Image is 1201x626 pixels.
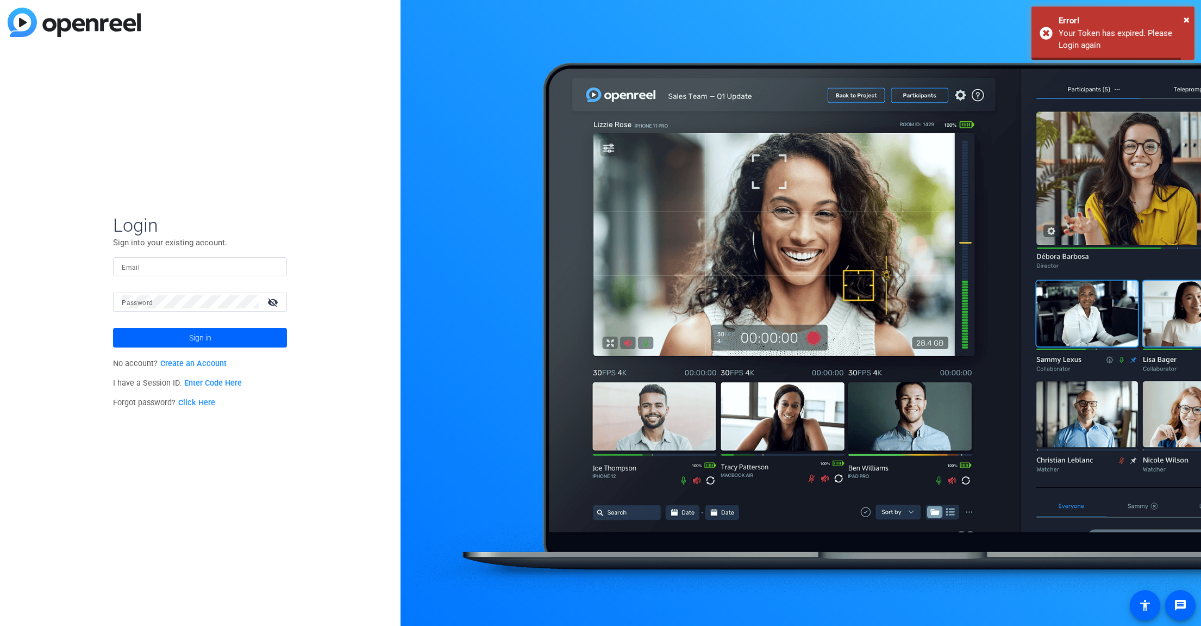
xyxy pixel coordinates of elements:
[1139,599,1152,612] mat-icon: accessibility
[184,379,242,388] a: Enter Code Here
[113,328,287,348] button: Sign in
[122,260,278,273] input: Enter Email Address
[113,214,287,237] span: Login
[189,324,211,351] span: Sign in
[113,359,227,368] span: No account?
[1059,15,1186,27] div: Error!
[1174,599,1187,612] mat-icon: message
[113,398,215,407] span: Forgot password?
[261,294,287,310] mat-icon: visibility_off
[1184,13,1190,26] span: ×
[160,359,227,368] a: Create an Account
[8,8,141,37] img: blue-gradient.svg
[1059,27,1186,52] div: Your Token has expired. Please Login again
[122,299,153,307] mat-label: Password
[122,264,140,271] mat-label: Email
[113,237,287,249] p: Sign into your existing account.
[178,398,215,407] a: Click Here
[113,379,242,388] span: I have a Session ID.
[1184,11,1190,28] button: Close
